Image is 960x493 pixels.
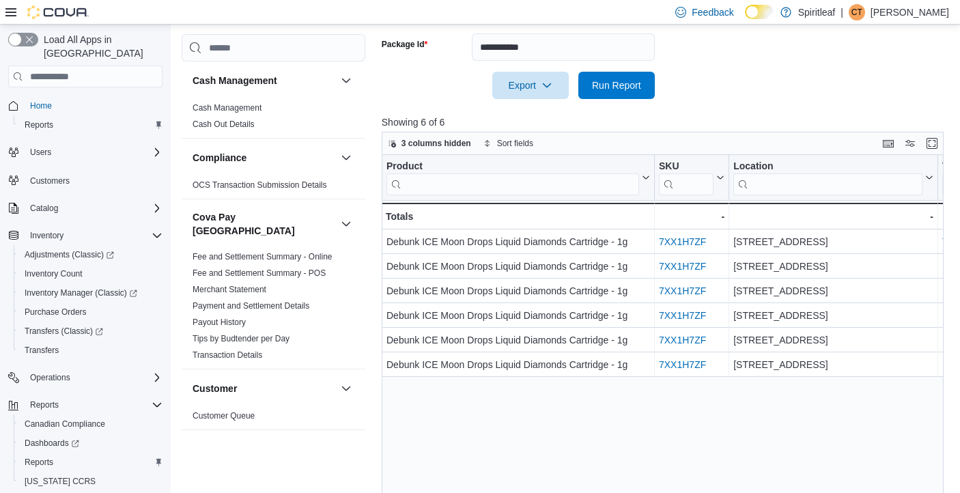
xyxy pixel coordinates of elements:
[14,414,168,434] button: Canadian Compliance
[193,300,309,311] span: Payment and Settlement Details
[193,74,335,87] button: Cash Management
[338,150,354,166] button: Compliance
[193,333,290,344] span: Tips by Budtender per Day
[19,246,119,263] a: Adjustments (Classic)
[14,264,168,283] button: Inventory Count
[733,160,922,195] div: Location
[880,135,897,152] button: Keyboard shortcuts
[25,144,163,160] span: Users
[14,283,168,302] a: Inventory Manager (Classic)
[386,307,650,324] div: Debunk ICE Moon Drops Liquid Diamonds Cartridge - 1g
[38,33,163,60] span: Load All Apps in [GEOGRAPHIC_DATA]
[3,170,168,190] button: Customers
[30,175,70,186] span: Customers
[19,304,92,320] a: Purchase Orders
[733,283,933,299] div: [STREET_ADDRESS]
[14,322,168,341] a: Transfers (Classic)
[25,200,163,216] span: Catalog
[338,216,354,232] button: Cova Pay [GEOGRAPHIC_DATA]
[193,284,266,295] span: Merchant Statement
[19,454,59,470] a: Reports
[733,208,933,225] div: -
[25,97,163,114] span: Home
[30,230,63,241] span: Inventory
[659,335,706,346] a: 7XX1H7ZF
[25,438,79,449] span: Dashboards
[25,476,96,487] span: [US_STATE] CCRS
[19,117,59,133] a: Reports
[19,473,163,490] span: Washington CCRS
[733,160,922,173] div: Location
[338,380,354,397] button: Customer
[733,356,933,373] div: [STREET_ADDRESS]
[745,19,746,20] span: Dark Mode
[182,177,365,199] div: Compliance
[733,234,933,250] div: [STREET_ADDRESS]
[871,4,949,20] p: [PERSON_NAME]
[30,399,59,410] span: Reports
[193,251,333,262] span: Fee and Settlement Summary - Online
[182,100,365,138] div: Cash Management
[386,160,639,173] div: Product
[386,160,650,195] button: Product
[3,199,168,218] button: Catalog
[25,227,69,244] button: Inventory
[19,342,163,358] span: Transfers
[19,285,143,301] a: Inventory Manager (Classic)
[386,234,650,250] div: Debunk ICE Moon Drops Liquid Diamonds Cartridge - 1g
[338,72,354,89] button: Cash Management
[25,326,103,337] span: Transfers (Classic)
[14,341,168,360] button: Transfers
[193,334,290,343] a: Tips by Budtender per Day
[182,408,365,429] div: Customer
[25,119,53,130] span: Reports
[19,285,163,301] span: Inventory Manager (Classic)
[492,72,569,99] button: Export
[659,285,706,296] a: 7XX1H7ZF
[27,5,89,19] img: Cova
[3,143,168,162] button: Users
[733,258,933,274] div: [STREET_ADDRESS]
[19,117,163,133] span: Reports
[19,266,88,282] a: Inventory Count
[193,210,335,238] button: Cova Pay [GEOGRAPHIC_DATA]
[19,416,111,432] a: Canadian Compliance
[386,332,650,348] div: Debunk ICE Moon Drops Liquid Diamonds Cartridge - 1g
[578,72,655,99] button: Run Report
[193,102,262,113] span: Cash Management
[382,39,427,50] label: Package Id
[193,103,262,113] a: Cash Management
[30,372,70,383] span: Operations
[659,261,706,272] a: 7XX1H7ZF
[19,454,163,470] span: Reports
[193,318,246,327] a: Payout History
[14,472,168,491] button: [US_STATE] CCRS
[193,411,255,421] a: Customer Queue
[798,4,835,20] p: Spiritleaf
[592,79,641,92] span: Run Report
[659,208,724,225] div: -
[19,473,101,490] a: [US_STATE] CCRS
[19,246,163,263] span: Adjustments (Classic)
[30,100,52,111] span: Home
[386,208,650,225] div: Totals
[182,249,365,369] div: Cova Pay [GEOGRAPHIC_DATA]
[193,317,246,328] span: Payout History
[25,369,163,386] span: Operations
[193,382,237,395] h3: Customer
[193,410,255,421] span: Customer Queue
[25,227,163,244] span: Inventory
[193,180,327,191] span: OCS Transaction Submission Details
[25,307,87,318] span: Purchase Orders
[19,323,109,339] a: Transfers (Classic)
[193,252,333,262] a: Fee and Settlement Summary - Online
[14,245,168,264] a: Adjustments (Classic)
[902,135,918,152] button: Display options
[851,4,862,20] span: CT
[401,138,471,149] span: 3 columns hidden
[19,435,163,451] span: Dashboards
[193,285,266,294] a: Merchant Statement
[25,144,57,160] button: Users
[25,171,163,188] span: Customers
[733,307,933,324] div: [STREET_ADDRESS]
